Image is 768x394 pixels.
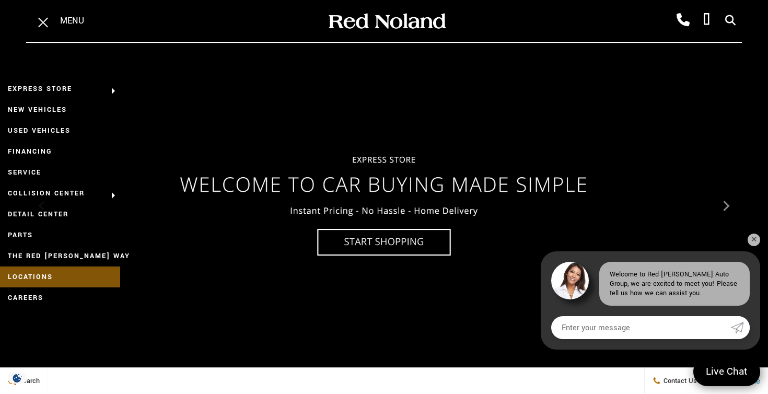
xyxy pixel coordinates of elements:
a: Live Chat [693,357,760,386]
a: Submit [731,316,750,339]
span: Contact Us [661,376,697,386]
div: Welcome to Red [PERSON_NAME] Auto Group, we are excited to meet you! Please tell us how we can as... [599,262,750,306]
section: Click to Open Cookie Consent Modal [5,373,29,384]
img: Opt-Out Icon [5,373,29,384]
div: Next [716,190,737,222]
img: Agent profile photo [551,262,589,299]
span: Live Chat [701,365,753,379]
img: Red Noland Auto Group [327,12,447,30]
input: Enter your message [551,316,731,339]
